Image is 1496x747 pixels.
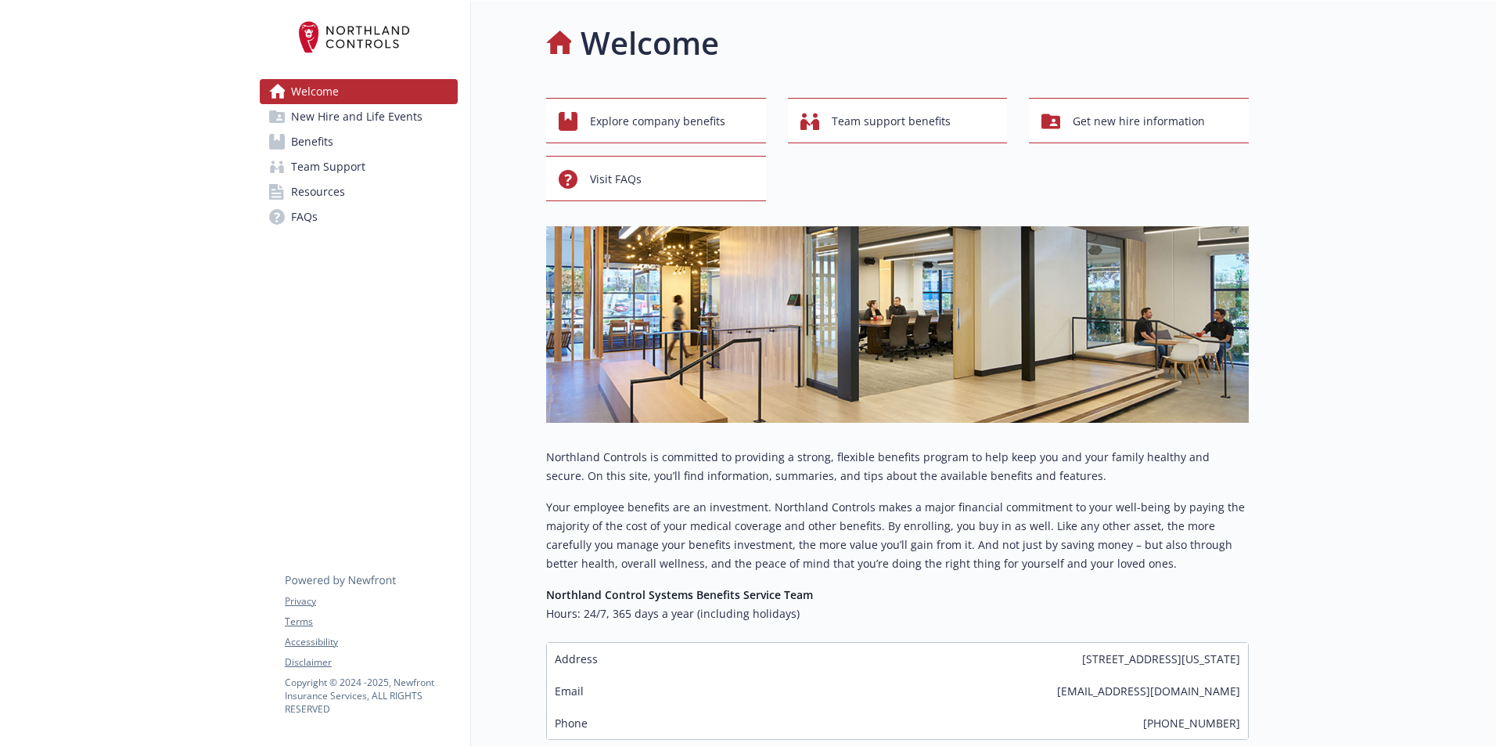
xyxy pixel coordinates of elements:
span: Address [555,651,598,667]
span: [PHONE_NUMBER] [1143,715,1240,731]
strong: Northland Control Systems Benefits Service Team [546,587,813,602]
a: Resources [260,179,458,204]
button: Visit FAQs [546,156,766,201]
a: Privacy [285,594,457,608]
img: overview page banner [546,226,1249,423]
a: Accessibility [285,635,457,649]
span: Get new hire information [1073,106,1205,136]
span: Resources [291,179,345,204]
a: FAQs [260,204,458,229]
span: Email [555,683,584,699]
button: Explore company benefits [546,98,766,143]
a: Benefits [260,129,458,154]
a: Disclaimer [285,655,457,669]
span: New Hire and Life Events [291,104,423,129]
span: Phone [555,715,588,731]
span: FAQs [291,204,318,229]
span: [STREET_ADDRESS][US_STATE] [1082,651,1240,667]
a: Welcome [260,79,458,104]
h6: Hours: 24/7, 365 days a year (including holidays)​ [546,604,1249,623]
span: Team support benefits [832,106,951,136]
a: Team Support [260,154,458,179]
span: [EMAIL_ADDRESS][DOMAIN_NAME] [1057,683,1240,699]
button: Get new hire information [1029,98,1249,143]
span: Explore company benefits [590,106,725,136]
span: Team Support [291,154,365,179]
button: Team support benefits [788,98,1008,143]
span: Welcome [291,79,339,104]
p: Copyright © 2024 - 2025 , Newfront Insurance Services, ALL RIGHTS RESERVED [285,676,457,716]
span: Benefits [291,129,333,154]
a: New Hire and Life Events [260,104,458,129]
p: Northland Controls is committed to providing a strong, flexible benefits program to help keep you... [546,448,1249,485]
a: Terms [285,615,457,629]
h1: Welcome [581,20,719,67]
p: Your employee benefits are an investment. Northland Controls makes a major financial commitment t... [546,498,1249,573]
span: Visit FAQs [590,164,642,194]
